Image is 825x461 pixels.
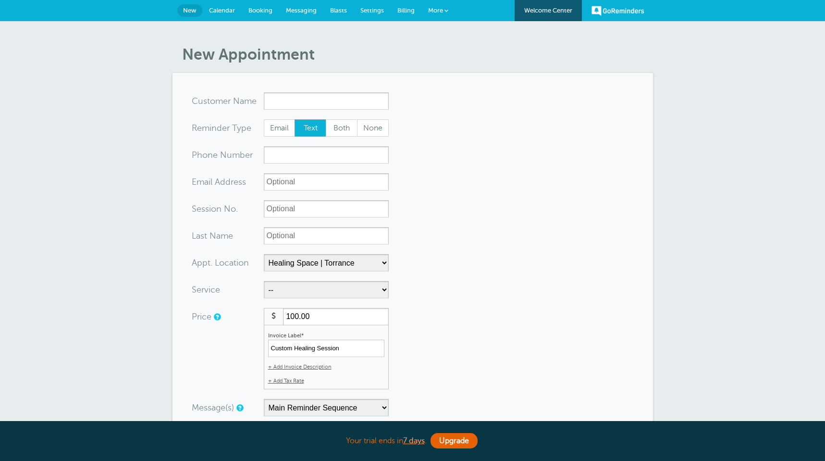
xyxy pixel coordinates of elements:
[236,405,242,411] a: Simple templates and custom messages will use the reminder schedule set under Settings > Reminder...
[192,403,234,412] label: Message(s)
[357,120,388,136] span: None
[295,120,326,136] span: Text
[182,45,653,64] h1: New Appointment
[192,178,209,186] span: Ema
[209,178,231,186] span: il Add
[268,364,332,370] a: + Add Invoice Description
[326,120,357,136] span: Both
[268,333,304,339] label: Invoice Label*
[192,173,264,191] div: ress
[357,119,389,137] label: None
[360,7,384,14] span: Settings
[209,7,235,14] span: Calendar
[248,7,272,14] span: Booking
[208,151,232,159] span: ne Nu
[192,231,233,240] label: Last Name
[286,7,317,14] span: Messaging
[192,312,211,321] label: Price
[192,97,207,105] span: Cus
[397,7,415,14] span: Billing
[264,120,295,136] span: Email
[264,308,283,325] span: $
[183,7,197,14] span: New
[330,7,347,14] span: Blasts
[192,285,220,294] label: Service
[295,119,326,137] label: Text
[428,7,443,14] span: More
[283,308,388,325] input: 9.99
[214,314,220,320] a: An optional price for the appointment. If you set a price, you can include a payment link in your...
[192,92,264,110] div: ame
[177,4,202,17] a: New
[192,146,264,164] div: mber
[264,173,389,191] input: Optional
[172,431,653,451] div: Your trial ends in .
[192,151,208,159] span: Pho
[207,97,240,105] span: tomer N
[431,433,478,448] a: Upgrade
[192,258,249,267] label: Appt. Location
[264,200,389,218] input: Optional
[268,378,304,384] a: + Add Tax Rate
[403,436,425,445] a: 7 days
[264,227,389,244] input: Optional
[326,119,357,137] label: Both
[192,205,238,213] label: Session No.
[264,119,296,137] label: Email
[192,124,251,132] label: Reminder Type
